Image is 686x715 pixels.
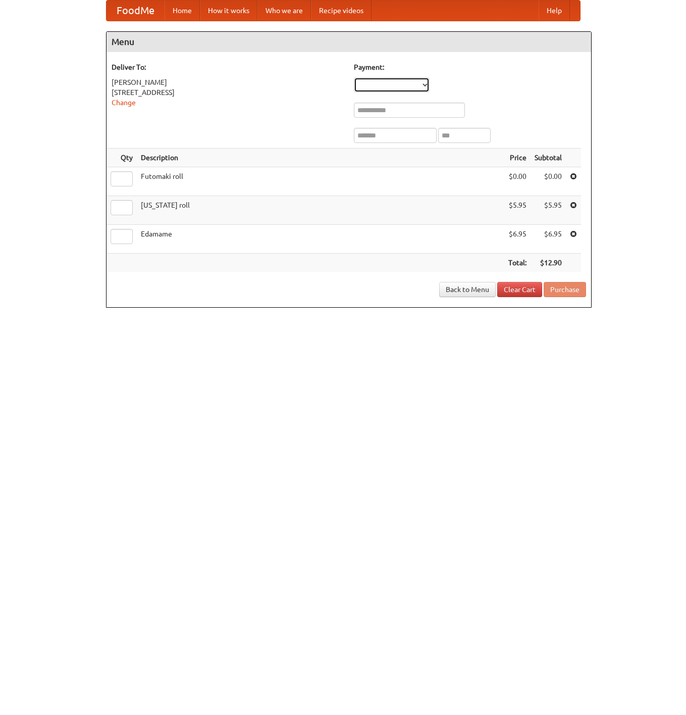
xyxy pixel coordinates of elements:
td: $5.95 [504,196,531,225]
td: Futomaki roll [137,167,504,196]
th: Qty [107,149,137,167]
td: $0.00 [531,167,566,196]
th: Price [504,149,531,167]
td: Edamame [137,225,504,254]
h5: Deliver To: [112,62,344,72]
h5: Payment: [354,62,586,72]
td: $5.95 [531,196,566,225]
div: [STREET_ADDRESS] [112,87,344,98]
a: Recipe videos [311,1,372,21]
td: [US_STATE] roll [137,196,504,225]
td: $6.95 [504,225,531,254]
a: Change [112,99,136,107]
td: $0.00 [504,167,531,196]
div: [PERSON_NAME] [112,77,344,87]
a: How it works [200,1,257,21]
button: Purchase [544,282,586,297]
a: FoodMe [107,1,165,21]
td: $6.95 [531,225,566,254]
th: Subtotal [531,149,566,167]
th: Description [137,149,504,167]
a: Help [539,1,570,21]
th: $12.90 [531,254,566,272]
a: Who we are [257,1,311,21]
th: Total: [504,254,531,272]
h4: Menu [107,32,591,52]
a: Clear Cart [497,282,542,297]
a: Back to Menu [439,282,496,297]
a: Home [165,1,200,21]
